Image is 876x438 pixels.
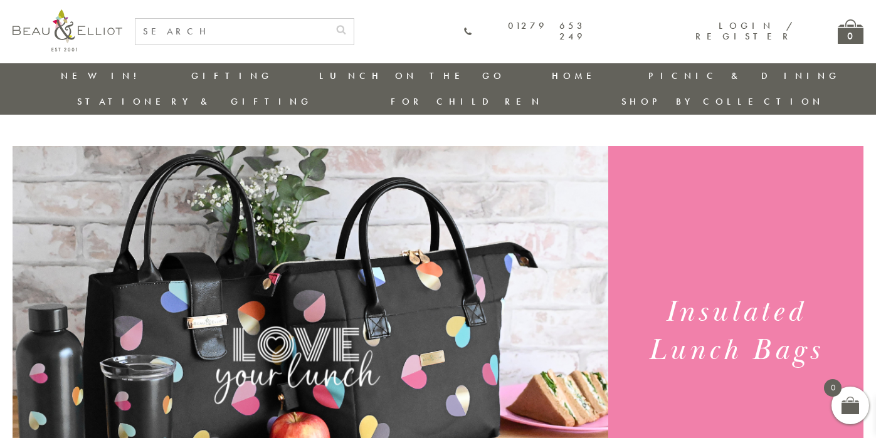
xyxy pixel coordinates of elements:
span: 0 [824,379,842,397]
a: Login / Register [695,19,794,43]
a: Lunch On The Go [319,70,505,82]
a: For Children [391,95,543,108]
h1: Insulated Lunch Bags [623,293,848,370]
a: Picnic & Dining [648,70,840,82]
a: Stationery & Gifting [77,95,312,108]
input: SEARCH [135,19,329,44]
a: 01279 653 249 [463,21,586,43]
a: Gifting [191,70,273,82]
img: logo [13,9,122,51]
a: Home [552,70,602,82]
a: Shop by collection [621,95,824,108]
a: 0 [838,19,863,44]
a: New in! [61,70,145,82]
